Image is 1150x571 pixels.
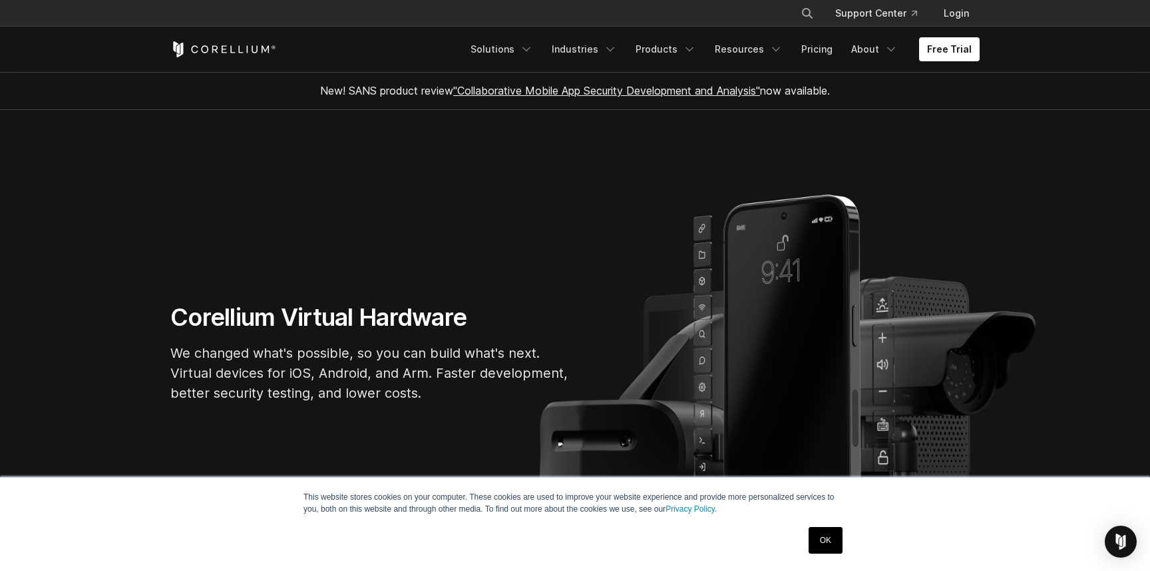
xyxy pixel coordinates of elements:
[453,84,760,97] a: "Collaborative Mobile App Security Development and Analysis"
[544,37,625,61] a: Industries
[825,1,928,25] a: Support Center
[666,504,717,514] a: Privacy Policy.
[843,37,906,61] a: About
[793,37,841,61] a: Pricing
[707,37,791,61] a: Resources
[785,1,980,25] div: Navigation Menu
[1105,526,1137,558] div: Open Intercom Messenger
[463,37,541,61] a: Solutions
[303,491,847,515] p: This website stores cookies on your computer. These cookies are used to improve your website expe...
[170,343,570,403] p: We changed what's possible, so you can build what's next. Virtual devices for iOS, Android, and A...
[628,37,704,61] a: Products
[320,84,830,97] span: New! SANS product review now available.
[170,41,276,57] a: Corellium Home
[919,37,980,61] a: Free Trial
[809,527,843,554] a: OK
[795,1,819,25] button: Search
[933,1,980,25] a: Login
[463,37,980,61] div: Navigation Menu
[170,302,570,332] h1: Corellium Virtual Hardware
